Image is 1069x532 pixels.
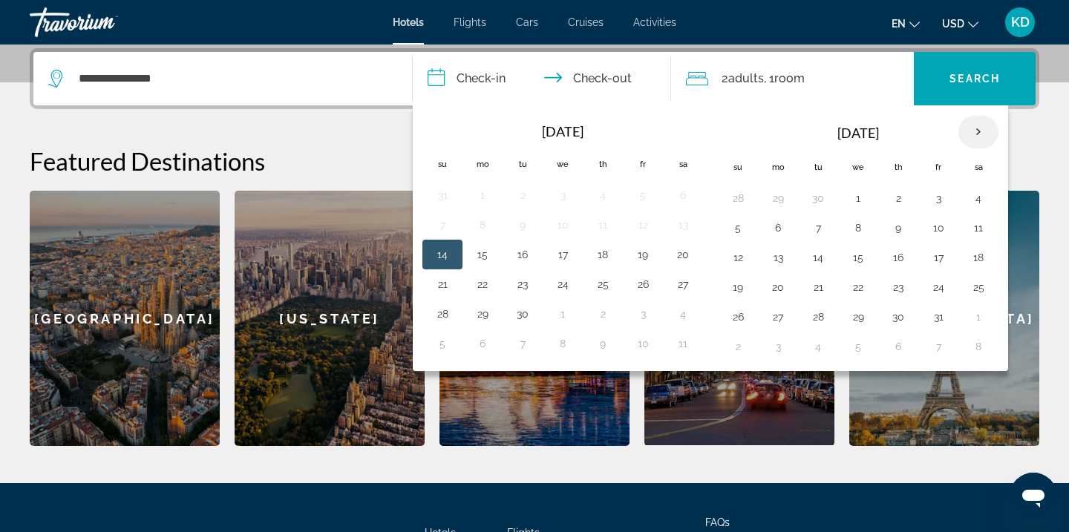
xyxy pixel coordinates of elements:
[454,16,486,28] span: Flights
[728,71,764,85] span: Adults
[631,185,655,206] button: Day 5
[511,214,534,235] button: Day 9
[551,185,575,206] button: Day 3
[591,303,615,324] button: Day 2
[892,13,920,34] button: Change language
[766,277,790,298] button: Day 20
[431,244,454,265] button: Day 14
[1010,473,1057,520] iframe: Button to launch messaging window
[926,336,950,357] button: Day 7
[886,336,910,357] button: Day 6
[591,274,615,295] button: Day 25
[886,277,910,298] button: Day 23
[764,68,805,89] span: , 1
[551,214,575,235] button: Day 10
[886,188,910,208] button: Day 2
[631,274,655,295] button: Day 26
[942,13,978,34] button: Change currency
[758,115,958,151] th: [DATE]
[806,247,830,268] button: Day 14
[766,188,790,208] button: Day 29
[431,333,454,354] button: Day 5
[471,185,494,206] button: Day 1
[846,188,870,208] button: Day 1
[726,336,750,357] button: Day 2
[591,244,615,265] button: Day 18
[631,303,655,324] button: Day 3
[235,191,425,446] a: [US_STATE]
[846,306,870,327] button: Day 29
[633,16,676,28] a: Activities
[671,244,695,265] button: Day 20
[511,185,534,206] button: Day 2
[926,277,950,298] button: Day 24
[926,247,950,268] button: Day 17
[942,18,964,30] span: USD
[462,115,663,148] th: [DATE]
[726,277,750,298] button: Day 19
[766,247,790,268] button: Day 13
[886,306,910,327] button: Day 30
[431,214,454,235] button: Day 7
[591,333,615,354] button: Day 9
[967,247,990,268] button: Day 18
[413,52,671,105] button: Check in and out dates
[967,277,990,298] button: Day 25
[393,16,424,28] a: Hotels
[726,217,750,238] button: Day 5
[926,217,950,238] button: Day 10
[914,52,1036,105] button: Search
[30,191,220,446] a: [GEOGRAPHIC_DATA]
[631,214,655,235] button: Day 12
[806,217,830,238] button: Day 7
[516,16,538,28] a: Cars
[591,185,615,206] button: Day 4
[471,214,494,235] button: Day 8
[967,217,990,238] button: Day 11
[551,333,575,354] button: Day 8
[431,274,454,295] button: Day 21
[806,277,830,298] button: Day 21
[886,247,910,268] button: Day 16
[766,217,790,238] button: Day 6
[471,274,494,295] button: Day 22
[926,306,950,327] button: Day 31
[511,274,534,295] button: Day 23
[766,336,790,357] button: Day 3
[511,333,534,354] button: Day 7
[705,516,730,528] a: FAQs
[471,303,494,324] button: Day 29
[766,306,790,327] button: Day 27
[949,73,1000,85] span: Search
[551,274,575,295] button: Day 24
[806,306,830,327] button: Day 28
[967,336,990,357] button: Day 8
[1001,7,1039,38] button: User Menu
[30,3,178,42] a: Travorium
[926,188,950,208] button: Day 3
[671,185,695,206] button: Day 6
[511,303,534,324] button: Day 30
[671,214,695,235] button: Day 13
[671,303,695,324] button: Day 4
[722,68,764,89] span: 2
[1011,15,1030,30] span: KD
[511,244,534,265] button: Day 16
[671,274,695,295] button: Day 27
[33,52,1036,105] div: Search widget
[774,71,805,85] span: Room
[568,16,604,28] span: Cruises
[846,277,870,298] button: Day 22
[671,52,915,105] button: Travelers: 2 adults, 0 children
[806,336,830,357] button: Day 4
[726,247,750,268] button: Day 12
[591,214,615,235] button: Day 11
[551,244,575,265] button: Day 17
[726,306,750,327] button: Day 26
[806,188,830,208] button: Day 30
[431,185,454,206] button: Day 31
